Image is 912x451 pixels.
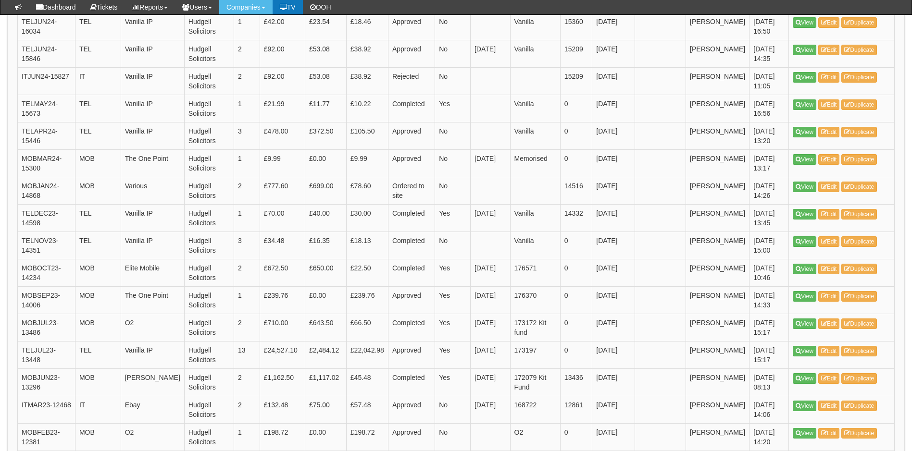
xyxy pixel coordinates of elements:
[346,40,388,68] td: £38.92
[592,68,635,95] td: [DATE]
[388,177,435,205] td: Ordered to site
[818,401,840,411] a: Edit
[435,177,471,205] td: No
[75,13,121,40] td: TEL
[592,95,635,122] td: [DATE]
[388,232,435,259] td: Completed
[305,287,347,314] td: £0.00
[305,205,347,232] td: £40.00
[435,369,471,396] td: Yes
[435,205,471,232] td: Yes
[592,341,635,369] td: [DATE]
[510,13,560,40] td: Vanilla
[184,396,234,424] td: Hudgell Solicitors
[560,369,592,396] td: 13436
[793,45,816,55] a: View
[234,122,260,150] td: 3
[793,428,816,439] a: View
[470,259,510,287] td: [DATE]
[592,396,635,424] td: [DATE]
[510,259,560,287] td: 176571
[75,341,121,369] td: TEL
[435,150,471,177] td: No
[560,40,592,68] td: 15209
[18,232,75,259] td: TELNOV23-14351
[841,373,877,384] a: Duplicate
[18,205,75,232] td: TELDEC23-14598
[260,259,305,287] td: £672.50
[793,209,816,219] a: View
[184,95,234,122] td: Hudgell Solicitors
[75,177,121,205] td: MOB
[750,205,789,232] td: [DATE] 13:45
[388,314,435,341] td: Completed
[260,314,305,341] td: £710.00
[750,369,789,396] td: [DATE] 08:13
[18,341,75,369] td: TELJUL23-13448
[560,396,592,424] td: 12861
[18,150,75,177] td: MOBMAR24-15300
[793,291,816,302] a: View
[750,122,789,150] td: [DATE] 13:20
[346,232,388,259] td: £18.13
[841,182,877,192] a: Duplicate
[560,259,592,287] td: 0
[818,17,840,28] a: Edit
[592,40,635,68] td: [DATE]
[435,95,471,122] td: Yes
[184,150,234,177] td: Hudgell Solicitors
[305,13,347,40] td: £23.54
[560,287,592,314] td: 0
[260,13,305,40] td: £42.00
[686,68,750,95] td: [PERSON_NAME]
[750,68,789,95] td: [DATE] 11:05
[121,396,184,424] td: Ebay
[121,177,184,205] td: Various
[841,346,877,356] a: Duplicate
[234,13,260,40] td: 1
[260,369,305,396] td: £1,162.50
[841,209,877,219] a: Duplicate
[18,314,75,341] td: MOBJUL23-13486
[260,150,305,177] td: £9.99
[121,205,184,232] td: Vanilla IP
[793,401,816,411] a: View
[75,232,121,259] td: TEL
[435,396,471,424] td: No
[305,150,347,177] td: £0.00
[560,232,592,259] td: 0
[818,428,840,439] a: Edit
[818,154,840,165] a: Edit
[560,424,592,451] td: 0
[841,291,877,302] a: Duplicate
[592,150,635,177] td: [DATE]
[435,122,471,150] td: No
[388,341,435,369] td: Approved
[435,40,471,68] td: No
[305,259,347,287] td: £650.00
[686,314,750,341] td: [PERSON_NAME]
[184,232,234,259] td: Hudgell Solicitors
[121,259,184,287] td: Elite Mobile
[470,287,510,314] td: [DATE]
[510,95,560,122] td: Vanilla
[260,341,305,369] td: £24,527.10
[841,45,877,55] a: Duplicate
[793,154,816,165] a: View
[560,150,592,177] td: 0
[121,424,184,451] td: O2
[18,122,75,150] td: TELAPR24-15446
[18,259,75,287] td: MOBOCT23-14234
[184,177,234,205] td: Hudgell Solicitors
[121,40,184,68] td: Vanilla IP
[184,122,234,150] td: Hudgell Solicitors
[234,314,260,341] td: 2
[18,369,75,396] td: MOBJUN23-13296
[260,232,305,259] td: £34.48
[121,314,184,341] td: O2
[75,150,121,177] td: MOB
[75,259,121,287] td: MOB
[234,341,260,369] td: 13
[560,13,592,40] td: 15360
[750,259,789,287] td: [DATE] 10:46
